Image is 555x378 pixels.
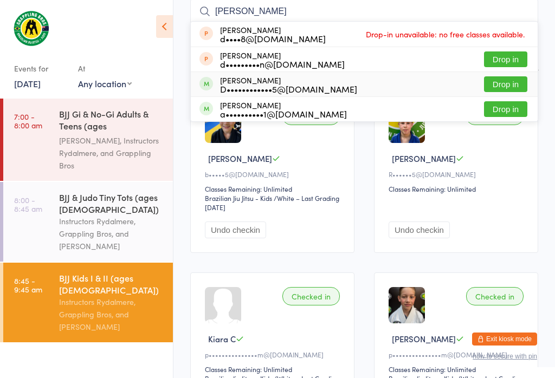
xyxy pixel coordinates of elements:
div: [PERSON_NAME], Instructors Rydalmere, and Grappling Bros [59,134,164,172]
div: Instructors Rydalmere, Grappling Bros, and [PERSON_NAME] [59,215,164,252]
img: Grappling Bros Rydalmere [11,8,51,49]
div: p•••••••••••••••m@[DOMAIN_NAME] [389,350,527,359]
div: Brazilian Jiu Jitsu - Kids [205,193,272,203]
div: Classes Remaining: Unlimited [389,364,527,374]
a: [DATE] [14,77,41,89]
div: At [78,60,132,77]
span: [PERSON_NAME] [392,333,456,344]
time: 8:45 - 9:45 am [14,276,42,294]
a: 7:00 -8:00 amBJJ Gi & No-Gi Adults & Teens (ages [DEMOGRAPHIC_DATA]+)[PERSON_NAME], Instructors R... [3,99,173,181]
div: BJJ Kids I & II (ages [DEMOGRAPHIC_DATA]) [59,272,164,296]
img: image1702075560.png [389,107,425,143]
img: image1753486182.png [389,287,425,323]
div: p•••••••••••••••m@[DOMAIN_NAME] [205,350,343,359]
div: Instructors Rydalmere, Grappling Bros, and [PERSON_NAME] [59,296,164,333]
div: BJJ & Judo Tiny Tots (ages [DEMOGRAPHIC_DATA]) [59,191,164,215]
a: 8:45 -9:45 amBJJ Kids I & II (ages [DEMOGRAPHIC_DATA])Instructors Rydalmere, Grappling Bros, and ... [3,263,173,342]
span: [PERSON_NAME] [392,153,456,164]
img: image1744617866.png [205,107,241,143]
div: Classes Remaining: Unlimited [205,364,343,374]
div: Checked in [282,287,340,305]
button: Drop in [484,101,527,117]
span: Drop-in unavailable: no free classes available. [363,26,527,42]
button: Exit kiosk mode [472,333,537,346]
div: a••••••••••1@[DOMAIN_NAME] [220,109,347,118]
div: d•••••••••n@[DOMAIN_NAME] [220,60,345,68]
div: [PERSON_NAME] [220,76,357,93]
button: Drop in [484,51,527,67]
div: D••••••••••••5@[DOMAIN_NAME] [220,84,357,93]
div: BJJ Gi & No-Gi Adults & Teens (ages [DEMOGRAPHIC_DATA]+) [59,108,164,134]
button: how to secure with pin [473,353,537,360]
div: Checked in [466,287,524,305]
a: 8:00 -8:45 amBJJ & Judo Tiny Tots (ages [DEMOGRAPHIC_DATA])Instructors Rydalmere, Grappling Bros,... [3,182,173,262]
div: [PERSON_NAME] [220,101,347,118]
div: b•••••5@[DOMAIN_NAME] [205,170,343,179]
div: Events for [14,60,67,77]
div: R••••••5@[DOMAIN_NAME] [389,170,527,179]
button: Undo checkin [389,221,450,238]
span: [PERSON_NAME] [208,153,272,164]
time: 8:00 - 8:45 am [14,195,42,213]
span: Kiara C [208,333,236,344]
div: Classes Remaining: Unlimited [205,184,343,193]
div: Any location [78,77,132,89]
button: Drop in [484,76,527,92]
button: Undo checkin [205,221,266,238]
div: d••••8@[DOMAIN_NAME] [220,34,326,43]
time: 7:00 - 8:00 am [14,112,42,129]
div: Classes Remaining: Unlimited [389,184,527,193]
div: [PERSON_NAME] [220,25,326,43]
div: [PERSON_NAME] [220,51,345,68]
